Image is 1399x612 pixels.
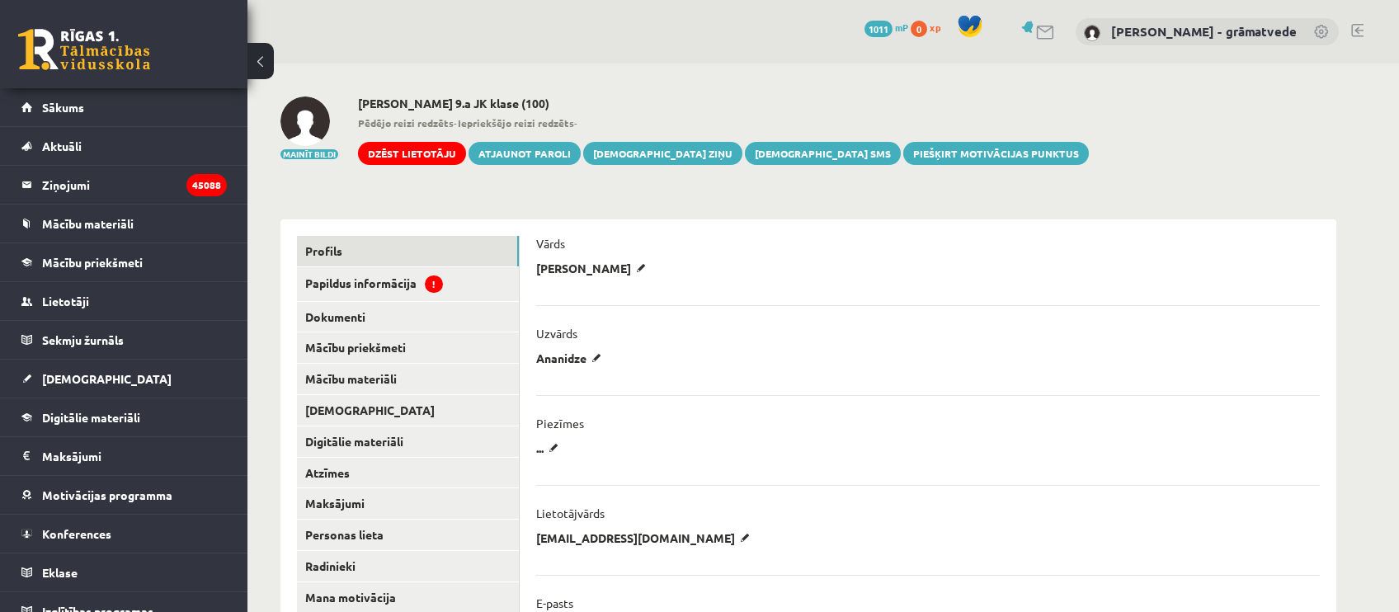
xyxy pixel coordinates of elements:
span: Mācību priekšmeti [42,255,143,270]
a: Aktuāli [21,127,227,165]
legend: Maksājumi [42,437,227,475]
a: Digitālie materiāli [21,398,227,436]
a: 1011 mP [864,21,908,34]
span: mP [895,21,908,34]
a: Atjaunot paroli [469,142,581,165]
span: Aktuāli [42,139,82,153]
b: Pēdējo reizi redzēts [358,116,454,129]
p: [PERSON_NAME] [536,261,652,275]
button: Mainīt bildi [280,149,338,159]
a: Motivācijas programma [21,476,227,514]
a: Digitālie materiāli [297,426,519,457]
p: E-pasts [536,596,573,610]
h2: [PERSON_NAME] 9.a JK klase (100) [358,97,1089,111]
a: Piešķirt motivācijas punktus [903,142,1089,165]
a: Atzīmes [297,458,519,488]
a: Dzēst lietotāju [358,142,466,165]
a: Radinieki [297,551,519,581]
a: Lietotāji [21,282,227,320]
span: [DEMOGRAPHIC_DATA] [42,371,172,386]
span: Sekmju žurnāls [42,332,124,347]
a: Profils [297,236,519,266]
span: Sākums [42,100,84,115]
a: [PERSON_NAME] - grāmatvede [1111,23,1297,40]
span: Lietotāji [42,294,89,308]
p: [EMAIL_ADDRESS][DOMAIN_NAME] [536,530,756,545]
span: - - [358,115,1089,130]
a: Ziņojumi45088 [21,166,227,204]
span: Eklase [42,565,78,580]
i: 45088 [186,174,227,196]
a: Sekmju žurnāls [21,321,227,359]
span: ! [425,275,443,293]
span: xp [930,21,940,34]
a: Sākums [21,88,227,126]
span: Mācību materiāli [42,216,134,231]
a: Dokumenti [297,302,519,332]
a: Personas lieta [297,520,519,550]
p: Vārds [536,236,565,251]
p: Lietotājvārds [536,506,605,520]
legend: Ziņojumi [42,166,227,204]
a: [DEMOGRAPHIC_DATA] SMS [745,142,901,165]
a: 0 xp [911,21,949,34]
img: Ivo Zuriko Ananidze [280,97,330,146]
p: Ananidze [536,351,607,365]
a: Eklase [21,553,227,591]
b: Iepriekšējo reizi redzēts [458,116,574,129]
a: Maksājumi [21,437,227,475]
a: Rīgas 1. Tālmācības vidusskola [18,29,150,70]
a: Mācību materiāli [21,205,227,242]
a: Konferences [21,515,227,553]
span: Konferences [42,526,111,541]
p: ... [536,440,564,455]
span: Motivācijas programma [42,487,172,502]
p: Uzvārds [536,326,577,341]
a: Mācību materiāli [297,364,519,394]
a: [DEMOGRAPHIC_DATA] ziņu [583,142,742,165]
a: Maksājumi [297,488,519,519]
a: Papildus informācija! [297,267,519,301]
p: Piezīmes [536,416,584,431]
a: Mācību priekšmeti [21,243,227,281]
span: 1011 [864,21,893,37]
a: [DEMOGRAPHIC_DATA] [297,395,519,426]
img: Antra Sondore - grāmatvede [1084,25,1100,41]
a: Mācību priekšmeti [297,332,519,363]
span: Digitālie materiāli [42,410,140,425]
span: 0 [911,21,927,37]
a: [DEMOGRAPHIC_DATA] [21,360,227,398]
